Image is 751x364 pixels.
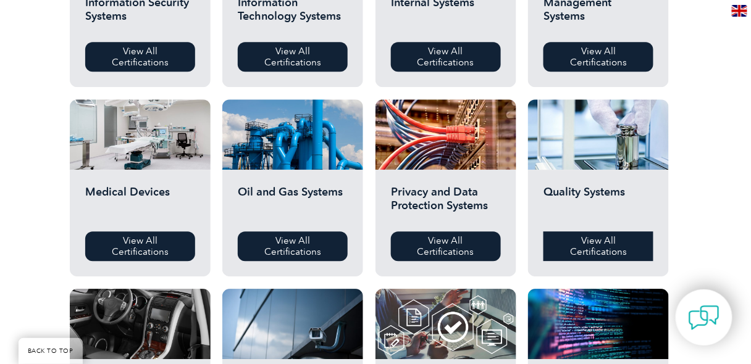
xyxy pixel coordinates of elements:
[732,5,747,17] img: en
[19,338,83,364] a: BACK TO TOP
[85,231,195,261] a: View All Certifications
[238,231,348,261] a: View All Certifications
[543,42,653,72] a: View All Certifications
[391,185,501,222] h2: Privacy and Data Protection Systems
[391,231,501,261] a: View All Certifications
[238,185,348,222] h2: Oil and Gas Systems
[85,185,195,222] h2: Medical Devices
[543,185,653,222] h2: Quality Systems
[391,42,501,72] a: View All Certifications
[689,302,720,333] img: contact-chat.png
[85,42,195,72] a: View All Certifications
[238,42,348,72] a: View All Certifications
[543,231,653,261] a: View All Certifications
